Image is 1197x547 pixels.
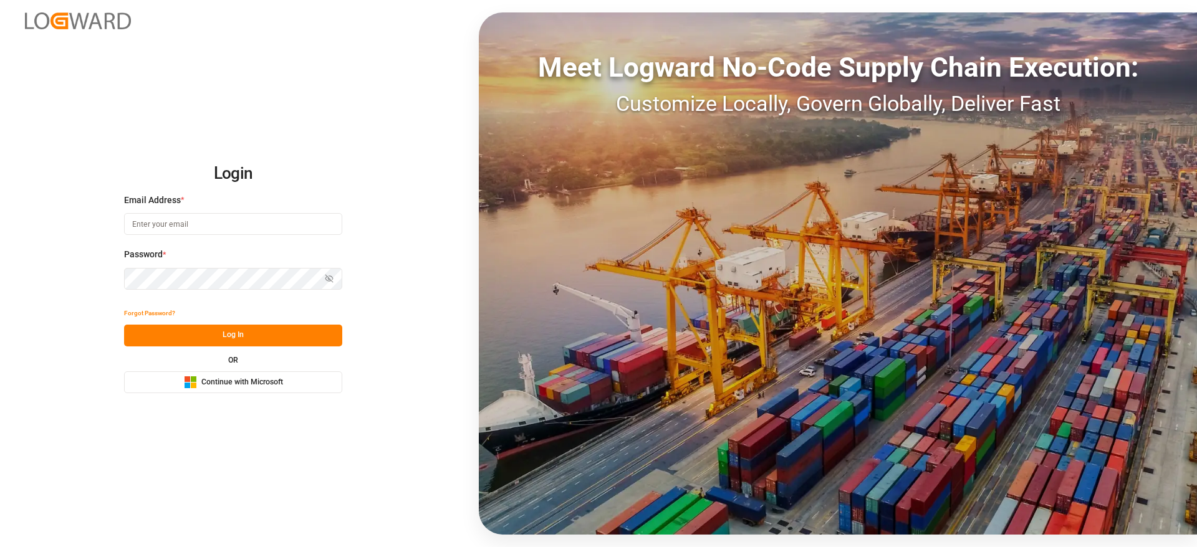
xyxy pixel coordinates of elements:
[25,12,131,29] img: Logward_new_orange.png
[124,213,342,235] input: Enter your email
[228,356,238,364] small: OR
[124,194,181,207] span: Email Address
[201,377,283,388] span: Continue with Microsoft
[124,371,342,393] button: Continue with Microsoft
[124,248,163,261] span: Password
[124,325,342,346] button: Log In
[124,303,175,325] button: Forgot Password?
[479,47,1197,88] div: Meet Logward No-Code Supply Chain Execution:
[124,154,342,194] h2: Login
[479,88,1197,120] div: Customize Locally, Govern Globally, Deliver Fast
